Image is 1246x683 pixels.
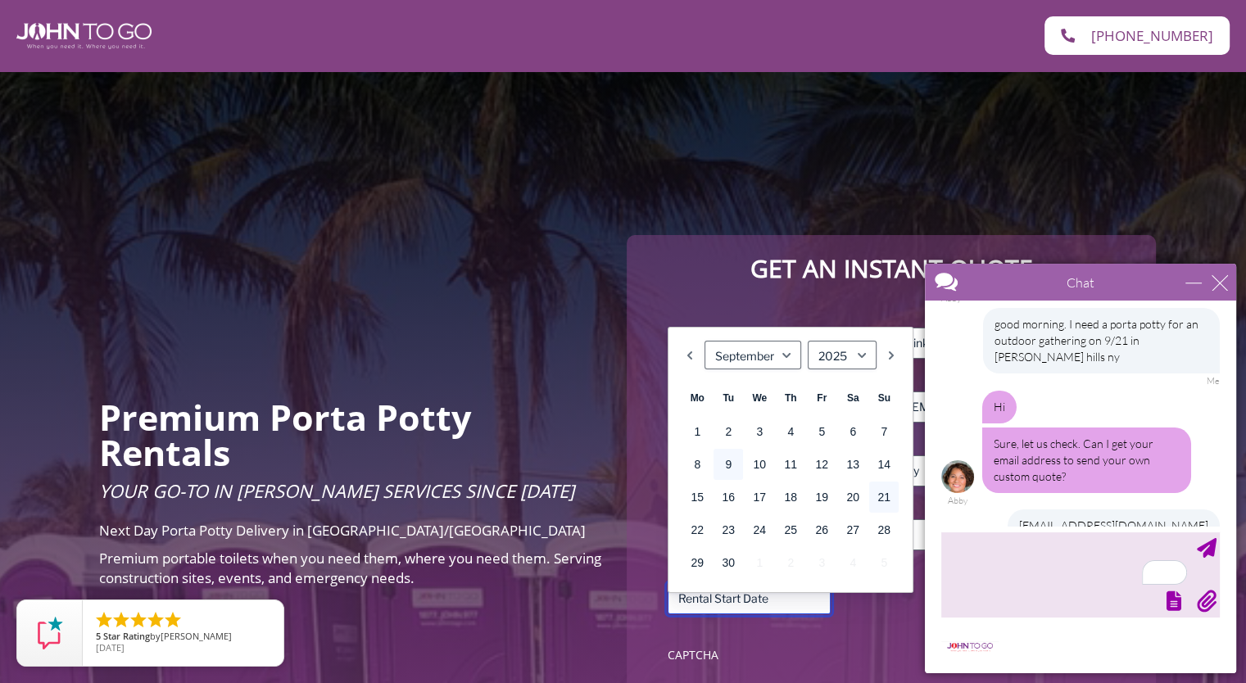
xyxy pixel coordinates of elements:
p: Get an Instant Quote [643,251,1139,287]
span: [PERSON_NAME] [161,630,232,642]
a: 10 [745,449,774,480]
span: [DATE] [96,641,125,654]
a: 22 [682,514,712,545]
span: Monday [691,392,705,404]
span: Wednesday [752,392,767,404]
input: Rental Start Date [668,583,831,614]
span: Premium portable toilets when you need them, where you need them. Serving construction sites, eve... [99,549,601,587]
span: 5 [869,547,899,578]
a: 19 [807,482,836,513]
a: 18 [776,482,805,513]
label: CAPTCHA [668,647,1114,663]
a: [PHONE_NUMBER] [1044,16,1230,55]
a: 7 [869,416,899,447]
a: 25 [776,514,805,545]
span: Friday [817,392,827,404]
a: 17 [745,482,774,513]
a: 27 [838,514,868,545]
select: Select year [808,341,877,369]
a: 12 [807,449,836,480]
a: 28 [869,514,899,545]
a: 13 [838,449,868,480]
h2: Premium Porta Potty Rentals [99,400,603,470]
a: 1 [682,416,712,447]
a: 21 [869,482,899,513]
a: 3 [745,416,774,447]
span: Thursday [785,392,797,404]
img: Review Rating [34,617,66,649]
a: 2 [714,416,743,447]
span: Next Day Porta Potty Delivery in [GEOGRAPHIC_DATA]/[GEOGRAPHIC_DATA] [99,521,586,540]
span: Star Rating [103,630,150,642]
a: 8 [682,449,712,480]
li:  [111,610,131,630]
a: 30 [714,547,743,578]
a: 4 [776,416,805,447]
a: 9 [714,449,743,480]
span: [PHONE_NUMBER] [1091,29,1213,43]
li:  [129,610,148,630]
span: 5 [96,630,101,642]
span: Sunday [878,392,890,404]
a: Previous [682,341,698,369]
iframe: To enrich screen reader interactions, please activate Accessibility in Grammarly extension settings [915,254,1246,683]
span: Tuesday [723,392,734,404]
a: 15 [682,482,712,513]
img: John To Go [16,23,152,49]
li:  [146,610,165,630]
span: Your Go-To in [PERSON_NAME] Services Since [DATE] [99,478,574,503]
span: by [96,631,270,643]
select: Select month [705,341,801,369]
a: Next [883,341,899,369]
span: Saturday [847,392,859,404]
a: 29 [682,547,712,578]
span: 4 [838,547,868,578]
a: 23 [714,514,743,545]
li:  [94,610,114,630]
li:  [163,610,183,630]
span: 3 [807,547,836,578]
a: 6 [838,416,868,447]
a: 5 [807,416,836,447]
span: 1 [745,547,774,578]
a: 26 [807,514,836,545]
span: 2 [776,547,805,578]
a: 20 [838,482,868,513]
a: 16 [714,482,743,513]
a: 14 [869,449,899,480]
a: 11 [776,449,805,480]
a: 24 [745,514,774,545]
